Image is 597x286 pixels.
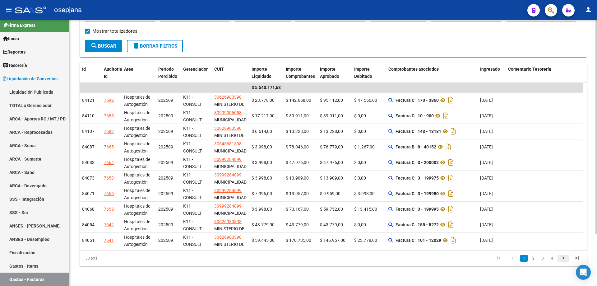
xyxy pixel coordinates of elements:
span: Gerenciador [183,67,208,72]
span: 30626983398 [214,95,242,100]
i: Descargar documento [447,220,455,230]
a: go to first page [493,255,505,262]
span: $ 1.267,00 [354,144,375,149]
i: Descargar documento [447,157,455,167]
li: page 2 [529,253,538,264]
span: $ 13.909,00 [320,176,343,181]
strong: Factura C : 101 - 12029 [396,238,441,243]
strong: Factura C : 155 - 5272 [396,222,439,227]
a: go to next page [558,255,569,262]
i: Descargar documento [444,142,452,152]
span: Hospitales de Autogestión [124,157,150,169]
span: $ 0,00 [354,176,366,181]
span: $ 0,00 [354,113,366,118]
i: Descargar documento [442,111,450,121]
span: 30999284899 [214,172,242,177]
span: $ 13.957,00 [286,191,309,196]
span: $ 3.998,00 [252,144,272,149]
span: Importe Debitado [354,67,372,79]
datatable-header-cell: Importe Liquidado [249,63,283,83]
span: 202509 [158,98,173,103]
span: MUNICIPALIDAD DE [GEOGRAPHIC_DATA] [214,148,256,168]
span: [DATE] [480,113,493,118]
span: 30999284899 [214,204,242,209]
span: $ 59.752,00 [320,207,343,212]
strong: Factura C : 3 - 200002 [396,160,439,165]
span: Area [124,67,133,72]
span: $ 13.228,00 [320,129,343,134]
span: $ 5.540.171,63 [252,85,281,90]
span: $ 73.167,00 [286,207,309,212]
strong: Factura B : 8 - 40152 [396,144,436,149]
span: $ 6.614,00 [252,129,272,134]
datatable-header-cell: Area [122,63,156,83]
span: $ 13.415,00 [354,207,377,212]
datatable-header-cell: Auditoria Id [101,63,122,83]
span: MINISTERIO DE SALUD PCIA DE BS AS [214,242,244,261]
span: Importe Comprobantes [286,67,315,79]
i: Descargar documento [449,235,457,245]
span: 202509 [158,144,173,149]
span: 84110 [82,113,95,118]
button: Borrar Filtros [127,40,183,52]
div: 7665 [104,143,114,151]
span: K11 - CONSULT RENT [183,110,202,129]
span: K11 - CONSULT RENT [183,172,202,192]
i: Descargar documento [447,204,455,214]
span: Tesorería [3,62,27,69]
span: Comentario Tesorería [508,67,551,72]
span: 202509 [158,207,173,212]
a: 3 [539,255,546,262]
span: MUNICIPALIDAD DE TIGRE [214,211,247,223]
span: $ 23.778,00 [354,238,377,243]
span: $ 3.998,00 [252,176,272,181]
li: page 3 [538,253,547,264]
div: 7655 [104,206,114,213]
span: 30626983398 [214,219,242,224]
span: 202509 [158,176,173,181]
span: $ 47.976,00 [320,160,343,165]
span: $ 170.735,00 [286,238,311,243]
span: Ingresado [480,67,500,72]
span: $ 59.445,00 [252,238,275,243]
span: Hospitales de Autogestión [124,172,150,185]
span: [DATE] [480,144,493,149]
span: 84087 [82,144,95,149]
div: 7656 [104,190,114,197]
strong: Factura C : 170 - 3860 [396,98,439,103]
span: $ 3.998,00 [252,160,272,165]
span: Hospitales de Autogestión [124,188,150,200]
span: Buscar [90,43,116,49]
span: Hospitales de Autogestión [124,126,150,138]
span: $ 39.911,00 [286,113,309,118]
span: CUIT [214,67,224,72]
span: Hospitales de Autogestión [124,95,150,107]
span: MUNICIPALIDAD DE TIGRE [214,180,247,192]
strong: Factura C : 3 - 199980 [396,191,439,196]
span: [DATE] [480,222,493,227]
span: 84107 [82,129,95,134]
span: Comprobantes asociados [388,67,439,72]
span: Id [82,67,86,72]
strong: Factura C : 10 - 900 [396,113,434,118]
span: MUNICIPALIDAD DE TIGRE [214,164,247,176]
div: 7664 [104,159,114,166]
span: Importe Aprobado [320,67,339,79]
div: 7642 [104,221,114,228]
span: 84068 [82,207,95,212]
strong: Factura C : 143 - 13181 [396,129,441,134]
datatable-header-cell: Id [80,63,101,83]
span: $ 9.959,00 [320,191,340,196]
span: 202509 [158,160,173,165]
strong: Factura C : 3 - 199975 [396,176,439,181]
span: [DATE] [480,98,493,103]
span: 84073 [82,176,95,181]
span: MUNICIPALIDAD DE [PERSON_NAME] [214,117,248,137]
div: 33 total [80,251,180,266]
span: Liquidación de Convenios [3,75,58,82]
span: Hospitales de Autogestión [124,235,150,247]
mat-icon: search [90,42,98,49]
i: Descargar documento [449,126,457,136]
span: Mostrar totalizadores [92,27,137,35]
span: Borrar Filtros [132,43,177,49]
